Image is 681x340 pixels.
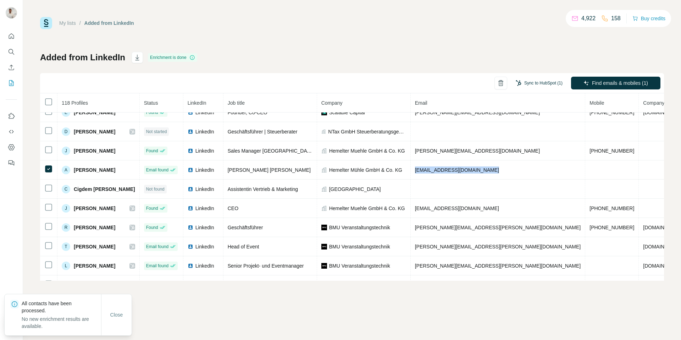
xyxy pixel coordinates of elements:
[581,14,596,23] p: 4,922
[329,224,390,231] span: BMU Veranstaltungstechnik
[62,242,70,251] div: T
[321,225,327,230] img: company-logo
[74,128,115,135] span: [PERSON_NAME]
[146,128,167,135] span: Not started
[228,225,263,230] span: Geschäftsführer
[195,147,214,154] span: LinkedIn
[321,244,327,249] img: company-logo
[6,125,17,138] button: Use Surfe API
[62,147,70,155] div: J
[328,128,406,135] span: NTax GmbH Steuerberatungsgesellschaft
[589,205,634,211] span: [PHONE_NUMBER]
[329,262,390,269] span: BMU Veranstaltungstechnik
[188,129,193,135] img: LinkedIn logo
[6,30,17,43] button: Quick start
[415,205,499,211] span: [EMAIL_ADDRESS][DOMAIN_NAME]
[195,243,214,250] span: LinkedIn
[146,167,168,173] span: Email found
[228,205,238,211] span: CEO
[188,263,193,269] img: LinkedIn logo
[62,166,70,174] div: A
[6,110,17,122] button: Use Surfe on LinkedIn
[74,205,115,212] span: [PERSON_NAME]
[188,148,193,154] img: LinkedIn logo
[321,263,327,269] img: company-logo
[79,20,81,27] li: /
[188,167,193,173] img: LinkedIn logo
[589,110,634,115] span: [PHONE_NUMBER]
[195,224,214,231] span: LinkedIn
[6,157,17,169] button: Feedback
[228,148,314,154] span: Sales Manager [GEOGRAPHIC_DATA]
[146,148,158,154] span: Found
[592,79,648,87] span: Find emails & mobiles (1)
[228,129,298,135] span: Geschäftsführer | Steuerberater
[415,225,581,230] span: [PERSON_NAME][EMAIL_ADDRESS][PERSON_NAME][DOMAIN_NAME]
[144,100,158,106] span: Status
[84,20,134,27] div: Added from LinkedIn
[62,204,70,213] div: J
[188,244,193,249] img: LinkedIn logo
[40,52,125,63] h1: Added from LinkedIn
[6,141,17,154] button: Dashboard
[74,186,135,193] span: Cigdem [PERSON_NAME]
[146,224,158,231] span: Found
[146,243,168,250] span: Email found
[22,316,101,330] p: No new enrichment results are available.
[74,147,115,154] span: [PERSON_NAME]
[74,166,115,174] span: [PERSON_NAME]
[6,61,17,74] button: Enrich CSV
[59,20,76,26] a: My lists
[195,186,214,193] span: LinkedIn
[228,263,304,269] span: Senior Projekt- und Eventmanager
[228,110,267,115] span: Founder, Co-CEO
[589,100,604,106] span: Mobile
[105,308,128,321] button: Close
[62,281,70,289] div: J
[415,110,540,115] span: [PERSON_NAME][EMAIL_ADDRESS][DOMAIN_NAME]
[62,127,70,136] div: D
[195,262,214,269] span: LinkedIn
[228,167,311,173] span: [PERSON_NAME] [PERSON_NAME]
[415,167,499,173] span: [EMAIL_ADDRESS][DOMAIN_NAME]
[74,224,115,231] span: [PERSON_NAME]
[146,186,165,192] span: Not found
[195,205,214,212] span: LinkedIn
[571,77,660,89] button: Find emails & mobiles (1)
[415,100,427,106] span: Email
[415,263,581,269] span: [PERSON_NAME][EMAIL_ADDRESS][PERSON_NAME][DOMAIN_NAME]
[415,148,540,154] span: [PERSON_NAME][EMAIL_ADDRESS][DOMAIN_NAME]
[6,45,17,58] button: Search
[415,244,581,249] span: [PERSON_NAME][EMAIL_ADDRESS][PERSON_NAME][DOMAIN_NAME]
[62,262,70,270] div: L
[188,225,193,230] img: LinkedIn logo
[188,100,206,106] span: LinkedIn
[329,166,402,174] span: Hemelter Mühle GmbH & Co. KG
[6,7,17,18] img: Avatar
[228,244,259,249] span: Head of Event
[188,186,193,192] img: LinkedIn logo
[195,166,214,174] span: LinkedIn
[40,17,52,29] img: Surfe Logo
[589,148,634,154] span: [PHONE_NUMBER]
[62,185,70,193] div: C
[62,223,70,232] div: R
[62,100,88,106] span: 118 Profiles
[6,77,17,89] button: My lists
[329,147,405,154] span: Hemelter Muehle GmbH & Co. KG
[228,186,298,192] span: Assistentin Vertrieb & Marketing
[110,311,123,318] span: Close
[611,14,621,23] p: 158
[74,262,115,269] span: [PERSON_NAME]
[195,128,214,135] span: LinkedIn
[228,100,245,106] span: Job title
[146,205,158,212] span: Found
[188,205,193,211] img: LinkedIn logo
[329,243,390,250] span: BMU Veranstaltungstechnik
[321,100,343,106] span: Company
[22,300,101,314] p: All contacts have been processed.
[329,186,381,193] span: [GEOGRAPHIC_DATA]
[74,243,115,250] span: [PERSON_NAME]
[148,53,197,62] div: Enrichment is done
[146,263,168,269] span: Email found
